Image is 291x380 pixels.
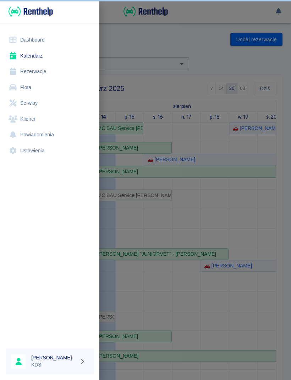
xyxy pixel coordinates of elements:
[6,143,94,159] a: Ustawienia
[6,127,94,143] a: Powiadomienia
[6,80,94,96] a: Flota
[31,361,77,369] p: KDS
[9,6,53,17] img: Renthelp logo
[6,32,94,48] a: Dashboard
[6,6,53,17] a: Renthelp logo
[6,64,94,80] a: Rezerwacje
[6,95,94,111] a: Serwisy
[6,48,94,64] a: Kalendarz
[31,354,77,361] h6: [PERSON_NAME]
[6,111,94,127] a: Klienci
